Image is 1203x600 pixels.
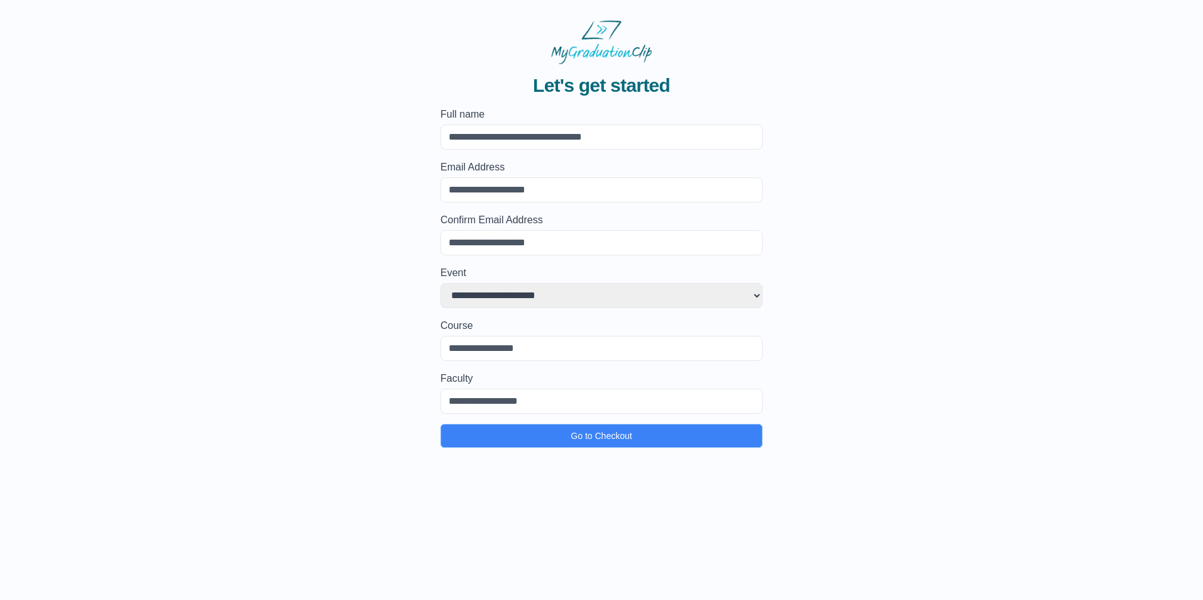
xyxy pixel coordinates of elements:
[551,20,652,64] img: MyGraduationClip
[440,107,763,122] label: Full name
[440,371,763,386] label: Faculty
[440,424,763,448] button: Go to Checkout
[440,265,763,281] label: Event
[440,160,763,175] label: Email Address
[440,213,763,228] label: Confirm Email Address
[440,318,763,333] label: Course
[533,74,670,97] span: Let's get started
